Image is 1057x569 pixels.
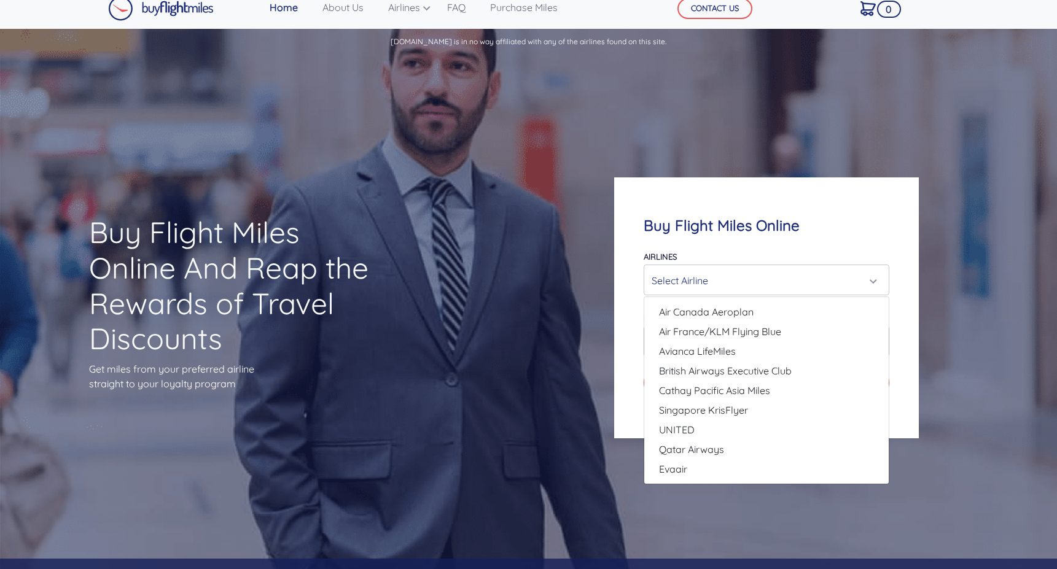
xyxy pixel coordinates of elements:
[659,383,770,398] span: Cathay Pacific Asia Miles
[860,1,876,16] img: Cart
[659,304,754,319] span: Air Canada Aeroplan
[89,215,386,356] h1: Buy Flight Miles Online And Reap the Rewards of Travel Discounts
[659,442,724,457] span: Qatar Airways
[659,324,781,339] span: Air France/KLM Flying Blue
[89,362,386,391] p: Get miles from your preferred airline straight to your loyalty program
[652,269,874,292] div: Select Airline
[659,344,736,358] span: Avianca LifeMiles
[659,403,748,417] span: Singapore KrisFlyer
[877,1,901,18] span: 0
[644,265,889,295] button: Select Airline
[659,422,695,437] span: UNITED
[659,462,687,476] span: Evaair
[644,252,677,261] label: Airlines
[644,217,889,234] h4: Buy Flight Miles Online
[659,363,792,378] span: British Airways Executive Club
